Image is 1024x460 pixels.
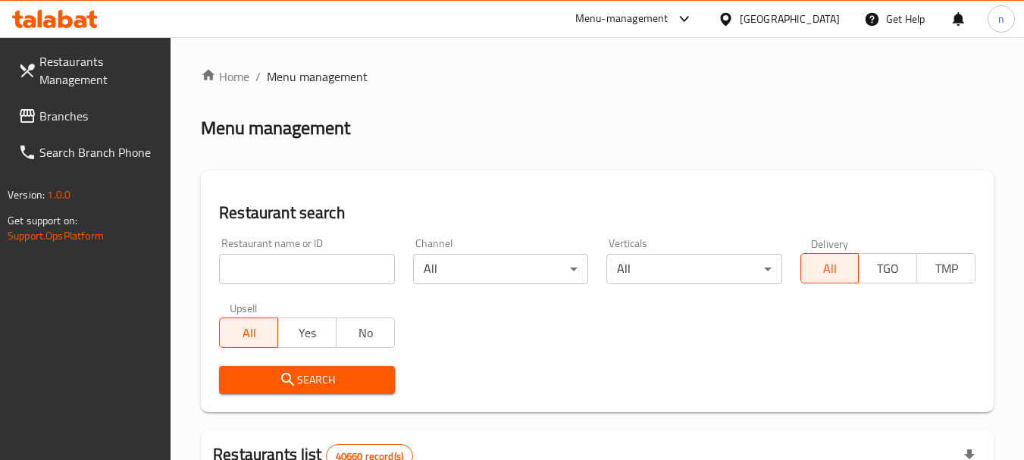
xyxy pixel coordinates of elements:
h2: Restaurant search [219,202,975,224]
button: TGO [858,253,917,283]
button: Search [219,366,394,394]
a: Branches [6,98,171,134]
span: Menu management [267,67,368,86]
nav: breadcrumb [201,67,994,86]
div: [GEOGRAPHIC_DATA] [740,11,840,27]
span: Get support on: [8,211,77,230]
span: Search [231,371,382,390]
button: All [800,253,860,283]
label: Upsell [230,302,258,313]
button: No [336,318,395,348]
span: Search Branch Phone [39,143,159,161]
button: Yes [277,318,337,348]
span: n [998,11,1004,27]
span: Version: [8,185,45,205]
span: TMP [923,258,969,280]
div: All [413,254,588,284]
span: TGO [865,258,911,280]
div: All [606,254,781,284]
button: TMP [916,253,975,283]
span: 1.0.0 [47,185,70,205]
span: No [343,322,389,344]
span: Branches [39,107,159,125]
li: / [255,67,261,86]
span: Yes [284,322,330,344]
h2: Menu management [201,116,350,140]
div: Menu-management [575,10,669,28]
a: Search Branch Phone [6,134,171,171]
input: Search for restaurant name or ID.. [219,254,394,284]
span: All [807,258,853,280]
span: Restaurants Management [39,52,159,89]
a: Support.OpsPlatform [8,226,104,246]
a: Restaurants Management [6,43,171,98]
a: Home [201,67,249,86]
label: Delivery [811,238,849,249]
span: All [226,322,272,344]
button: All [219,318,278,348]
